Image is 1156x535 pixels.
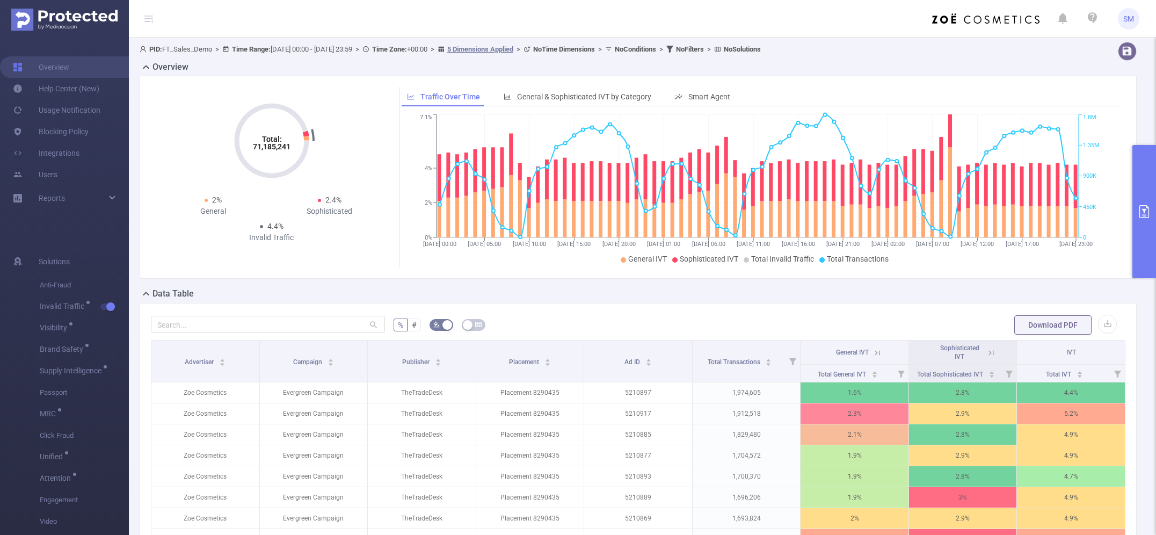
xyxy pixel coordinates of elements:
tspan: [DATE] 11:00 [737,241,770,248]
p: TheTradeDesk [368,445,476,466]
span: Video [40,511,129,532]
i: icon: caret-down [220,362,226,365]
span: Sophisticated IVT [940,344,979,360]
tspan: [DATE] 23:00 [1059,241,1093,248]
p: Placement 8290435 [476,466,584,487]
tspan: 0% [425,234,432,241]
p: 1,912,518 [693,403,801,424]
p: Placement 8290435 [476,508,584,529]
i: Filter menu [785,341,800,382]
i: icon: caret-up [989,370,995,373]
a: Blocking Policy [13,121,89,142]
p: 1.6% [801,382,908,403]
i: icon: caret-up [328,357,333,360]
span: Reports [39,194,65,203]
p: Zoe Cosmetics [151,445,259,466]
i: icon: caret-down [328,362,333,365]
tspan: 1.8M [1083,114,1096,121]
tspan: [DATE] 15:00 [557,241,591,248]
tspan: [DATE] 21:00 [826,241,860,248]
b: No Solutions [724,45,761,53]
i: icon: bg-colors [433,321,440,328]
tspan: 1.35M [1083,142,1100,149]
span: Placement [509,358,541,366]
tspan: [DATE] 12:00 [961,241,994,248]
p: 4.9% [1017,487,1125,508]
p: TheTradeDesk [368,466,476,487]
p: 2.8% [909,424,1017,445]
p: Zoe Cosmetics [151,382,259,403]
i: icon: caret-up [544,357,550,360]
span: Engagement [40,489,129,511]
b: PID: [149,45,162,53]
tspan: 0 [1083,234,1086,241]
p: TheTradeDesk [368,508,476,529]
p: 5.2% [1017,403,1125,424]
a: Integrations [13,142,79,164]
span: 2% [212,196,222,204]
b: Time Range: [232,45,271,53]
span: Brand Safety [40,345,87,353]
span: General IVT [628,255,667,263]
tspan: [DATE] 00:00 [423,241,456,248]
span: Click Fraud [40,425,129,446]
button: Download PDF [1014,315,1092,335]
tspan: 4% [425,165,432,172]
div: Invalid Traffic [213,232,330,243]
i: icon: caret-up [435,357,441,360]
b: No Filters [676,45,704,53]
i: Filter menu [1110,365,1125,382]
i: icon: caret-down [989,373,995,377]
p: TheTradeDesk [368,382,476,403]
i: icon: caret-up [871,370,877,373]
span: Publisher [402,358,431,366]
p: 2.9% [909,403,1017,424]
span: Ad ID [624,358,642,366]
span: Total Sophisticated IVT [917,371,985,378]
tspan: [DATE] 05:00 [468,241,501,248]
tspan: 900K [1083,173,1096,180]
span: > [352,45,362,53]
p: 1.9% [801,445,908,466]
i: icon: caret-up [766,357,772,360]
h2: Overview [152,61,188,74]
a: Reports [39,187,65,209]
span: FT_Sales_Demo [DATE] 00:00 - [DATE] 23:59 +00:00 [140,45,761,53]
p: Evergreen Campaign [260,403,368,424]
div: Sort [1077,370,1083,376]
p: 4.7% [1017,466,1125,487]
span: 2.4% [325,196,341,204]
span: 4.4% [267,222,283,230]
i: icon: line-chart [407,93,415,100]
span: > [427,45,438,53]
a: Help Center (New) [13,78,99,99]
tspan: [DATE] 17:00 [1006,241,1039,248]
p: 2.3% [801,403,908,424]
b: No Conditions [615,45,656,53]
tspan: 450K [1083,204,1096,211]
i: icon: caret-down [435,362,441,365]
i: icon: bar-chart [504,93,511,100]
p: Evergreen Campaign [260,445,368,466]
span: > [704,45,714,53]
i: icon: caret-up [645,357,651,360]
u: 5 Dimensions Applied [447,45,513,53]
p: 5210897 [584,382,692,403]
p: 1,974,605 [693,382,801,403]
h2: Data Table [152,287,194,300]
i: icon: user [140,46,149,53]
div: Sort [645,357,652,364]
tspan: [DATE] 01:00 [647,241,680,248]
tspan: [DATE] 06:00 [692,241,725,248]
i: icon: caret-down [871,373,877,377]
tspan: 7.1% [420,114,432,121]
span: > [212,45,222,53]
tspan: [DATE] 02:00 [871,241,904,248]
p: Zoe Cosmetics [151,466,259,487]
span: Advertiser [185,358,215,366]
p: TheTradeDesk [368,487,476,508]
input: Search... [151,316,385,333]
span: Solutions [39,251,70,272]
div: Sort [219,357,226,364]
p: 2.9% [909,445,1017,466]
